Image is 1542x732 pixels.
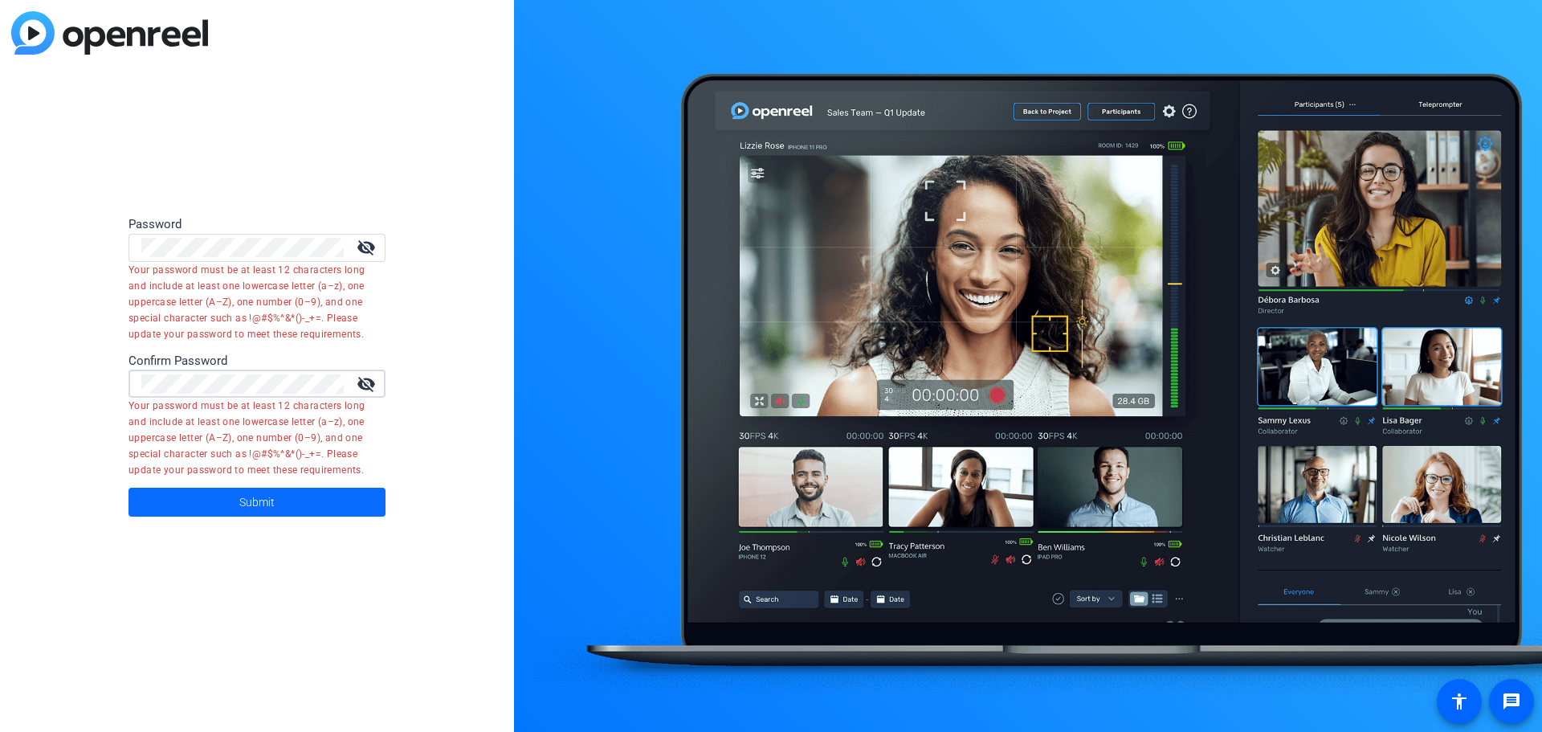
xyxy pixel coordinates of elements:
[1502,692,1521,711] mat-icon: message
[128,488,385,517] button: Submit
[1450,692,1469,711] mat-icon: accessibility
[128,217,182,231] span: Password
[128,398,373,478] mat-error: Your password must be at least 12 characters long and include at least one lowercase letter (a–z)...
[347,238,385,257] mat-icon: visibility_off
[128,262,373,342] mat-error: Your password must be at least 12 characters long and include at least one lowercase letter (a–z)...
[11,11,208,55] img: blue-gradient.svg
[347,374,385,394] mat-icon: visibility_off
[239,482,275,522] span: Submit
[128,354,227,368] span: Confirm Password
